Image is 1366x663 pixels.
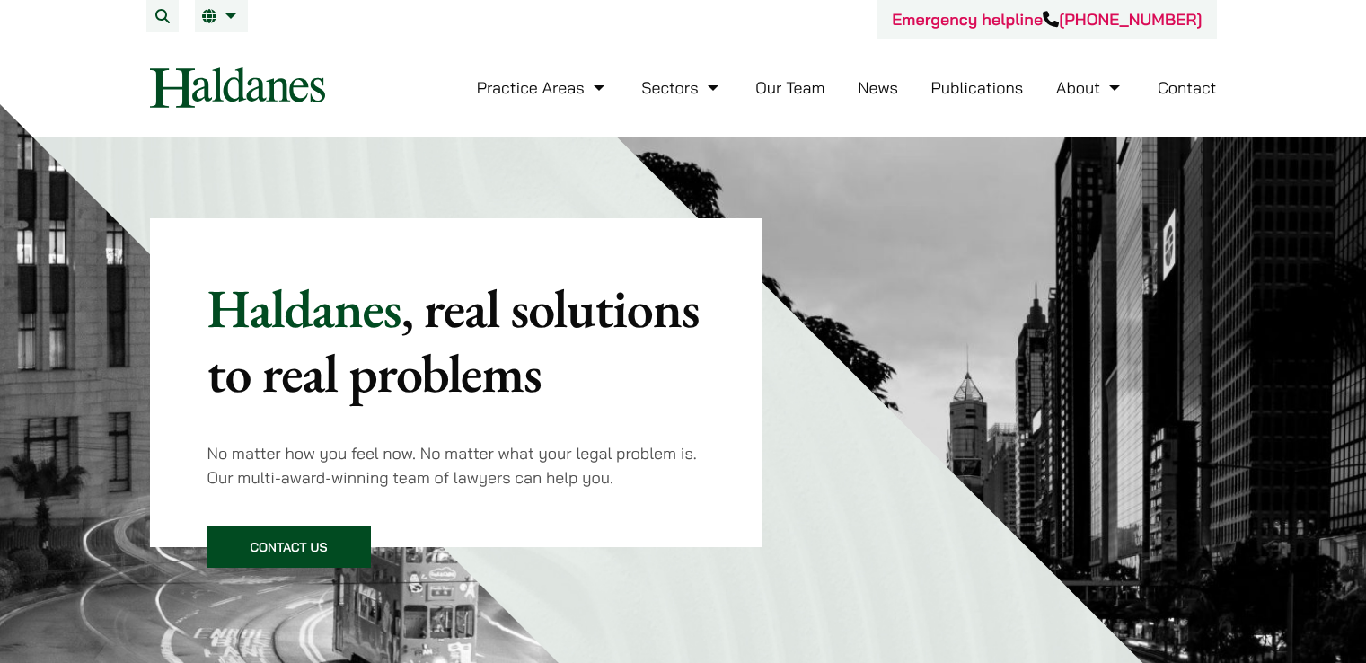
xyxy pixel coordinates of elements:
[641,77,722,98] a: Sectors
[1158,77,1217,98] a: Contact
[207,273,700,408] mark: , real solutions to real problems
[150,67,325,108] img: Logo of Haldanes
[202,9,241,23] a: EN
[207,276,706,405] p: Haldanes
[1056,77,1124,98] a: About
[477,77,609,98] a: Practice Areas
[931,77,1024,98] a: Publications
[755,77,824,98] a: Our Team
[892,9,1202,30] a: Emergency helpline[PHONE_NUMBER]
[207,441,706,490] p: No matter how you feel now. No matter what your legal problem is. Our multi-award-winning team of...
[207,526,371,568] a: Contact Us
[858,77,898,98] a: News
